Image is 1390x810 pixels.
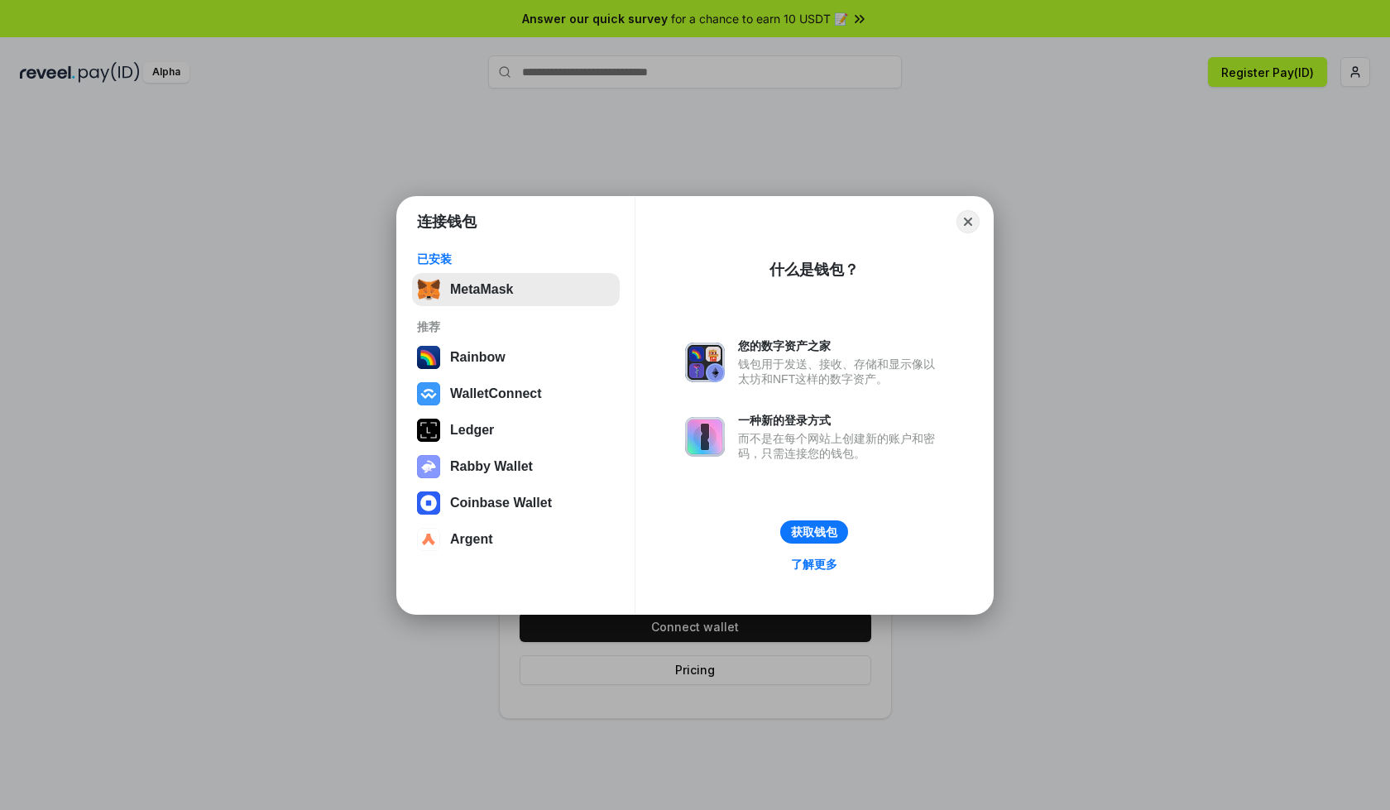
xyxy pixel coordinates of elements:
[412,341,620,374] button: Rainbow
[450,423,494,438] div: Ledger
[417,212,477,232] h1: 连接钱包
[738,338,943,353] div: 您的数字资产之家
[412,273,620,306] button: MetaMask
[412,414,620,447] button: Ledger
[450,386,542,401] div: WalletConnect
[685,343,725,382] img: svg+xml,%3Csvg%20xmlns%3D%22http%3A%2F%2Fwww.w3.org%2F2000%2Fsvg%22%20fill%3D%22none%22%20viewBox...
[738,357,943,386] div: 钱包用于发送、接收、存储和显示像以太坊和NFT这样的数字资产。
[417,278,440,301] img: svg+xml,%3Csvg%20fill%3D%22none%22%20height%3D%2233%22%20viewBox%3D%220%200%2035%2033%22%20width%...
[412,377,620,410] button: WalletConnect
[450,459,533,474] div: Rabby Wallet
[956,210,980,233] button: Close
[417,419,440,442] img: svg+xml,%3Csvg%20xmlns%3D%22http%3A%2F%2Fwww.w3.org%2F2000%2Fsvg%22%20width%3D%2228%22%20height%3...
[450,282,513,297] div: MetaMask
[417,528,440,551] img: svg+xml,%3Csvg%20width%3D%2228%22%20height%3D%2228%22%20viewBox%3D%220%200%2028%2028%22%20fill%3D...
[450,496,552,510] div: Coinbase Wallet
[450,532,493,547] div: Argent
[417,382,440,405] img: svg+xml,%3Csvg%20width%3D%2228%22%20height%3D%2228%22%20viewBox%3D%220%200%2028%2028%22%20fill%3D...
[781,554,847,575] a: 了解更多
[417,455,440,478] img: svg+xml,%3Csvg%20xmlns%3D%22http%3A%2F%2Fwww.w3.org%2F2000%2Fsvg%22%20fill%3D%22none%22%20viewBox...
[412,523,620,556] button: Argent
[417,252,615,266] div: 已安装
[791,525,837,539] div: 获取钱包
[417,346,440,369] img: svg+xml,%3Csvg%20width%3D%22120%22%20height%3D%22120%22%20viewBox%3D%220%200%20120%20120%22%20fil...
[450,350,506,365] div: Rainbow
[412,450,620,483] button: Rabby Wallet
[685,417,725,457] img: svg+xml,%3Csvg%20xmlns%3D%22http%3A%2F%2Fwww.w3.org%2F2000%2Fsvg%22%20fill%3D%22none%22%20viewBox...
[412,486,620,520] button: Coinbase Wallet
[791,557,837,572] div: 了解更多
[738,431,943,461] div: 而不是在每个网站上创建新的账户和密码，只需连接您的钱包。
[417,319,615,334] div: 推荐
[738,413,943,428] div: 一种新的登录方式
[780,520,848,544] button: 获取钱包
[769,260,859,280] div: 什么是钱包？
[417,491,440,515] img: svg+xml,%3Csvg%20width%3D%2228%22%20height%3D%2228%22%20viewBox%3D%220%200%2028%2028%22%20fill%3D...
